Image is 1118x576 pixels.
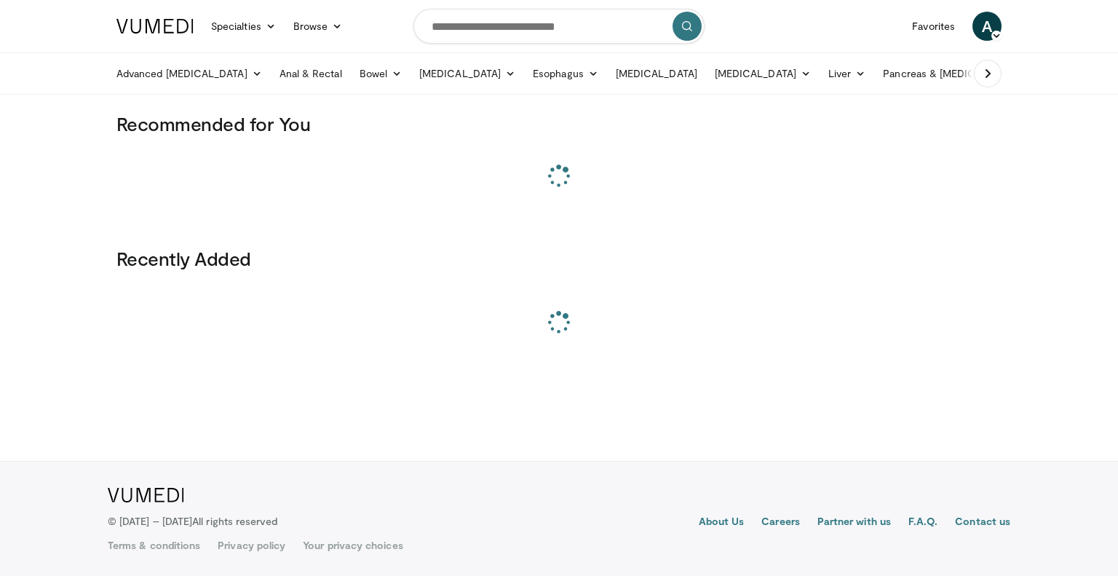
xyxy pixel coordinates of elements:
a: Anal & Rectal [271,59,351,88]
a: Liver [820,59,874,88]
h3: Recommended for You [116,112,1002,135]
a: About Us [699,514,745,532]
a: Advanced [MEDICAL_DATA] [108,59,271,88]
a: Favorites [903,12,964,41]
p: © [DATE] – [DATE] [108,514,278,529]
a: Bowel [351,59,411,88]
a: Contact us [955,514,1010,532]
img: VuMedi Logo [108,488,184,502]
a: Pancreas & [MEDICAL_DATA] [874,59,1044,88]
a: Terms & conditions [108,538,200,553]
a: [MEDICAL_DATA] [411,59,524,88]
a: [MEDICAL_DATA] [706,59,820,88]
a: F.A.Q. [908,514,937,532]
span: All rights reserved [192,515,277,527]
input: Search topics, interventions [413,9,705,44]
h3: Recently Added [116,247,1002,270]
a: Partner with us [817,514,891,532]
a: Browse [285,12,352,41]
a: Careers [761,514,800,532]
a: Esophagus [524,59,607,88]
a: Privacy policy [218,538,285,553]
a: Your privacy choices [303,538,403,553]
a: A [972,12,1002,41]
img: VuMedi Logo [116,19,194,33]
a: Specialties [202,12,285,41]
a: [MEDICAL_DATA] [607,59,706,88]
